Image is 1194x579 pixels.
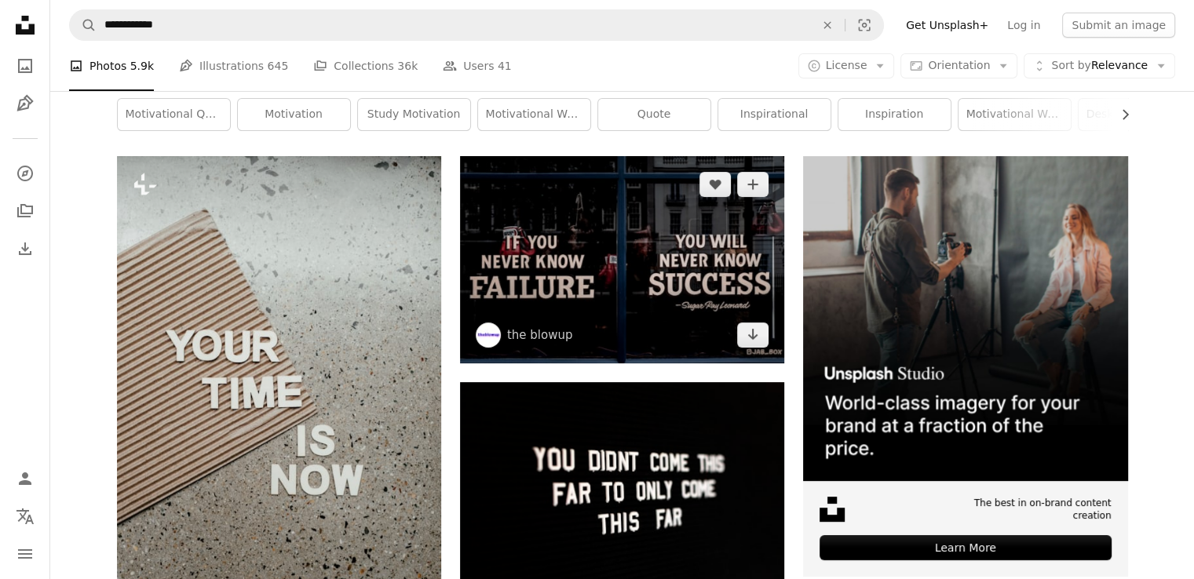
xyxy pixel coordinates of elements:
span: 36k [397,57,418,75]
a: motivational wallpapers [958,99,1071,130]
button: Submit an image [1062,13,1175,38]
button: scroll list to the right [1111,99,1128,130]
a: study motivation [358,99,470,130]
a: The best in on-brand content creationLearn More [803,156,1127,577]
span: 41 [498,57,512,75]
a: motivational wallpaper [478,99,590,130]
button: Clear [810,10,845,40]
a: you didnt come this far to only come this far lighted text [460,482,784,497]
span: License [826,59,867,71]
a: Download History [9,233,41,264]
span: Relevance [1051,58,1148,74]
button: Add to Collection [737,172,769,197]
img: text [460,156,784,363]
a: Log in / Sign up [9,463,41,494]
button: Language [9,501,41,532]
a: the blowup [507,327,573,343]
a: desktop wallpaper [1079,99,1191,130]
a: Users 41 [443,41,512,91]
a: Illustrations [9,88,41,119]
a: Collections 36k [313,41,418,91]
a: motivation [238,99,350,130]
a: Collections [9,195,41,227]
a: motivational quotes [118,99,230,130]
img: file-1631678316303-ed18b8b5cb9cimage [820,497,845,522]
button: License [798,53,895,78]
button: Sort byRelevance [1024,53,1175,78]
span: The best in on-brand content creation [933,497,1111,523]
a: Log in [998,13,1050,38]
img: file-1715651741414-859baba4300dimage [803,156,1127,480]
a: Explore [9,158,41,189]
div: Learn More [820,535,1111,560]
a: inspirational [718,99,831,130]
button: Visual search [845,10,883,40]
a: Photos [9,50,41,82]
button: Menu [9,538,41,570]
span: Orientation [928,59,990,71]
a: Illustrations 645 [179,41,288,91]
a: Download [737,322,769,348]
a: Get Unsplash+ [896,13,998,38]
a: text [460,253,784,267]
button: Search Unsplash [70,10,97,40]
span: Sort by [1051,59,1090,71]
img: Go to the blowup's profile [476,322,501,348]
a: Home — Unsplash [9,9,41,44]
form: Find visuals sitewide [69,9,884,41]
button: Like [699,172,731,197]
a: quote [598,99,710,130]
a: inspiration [838,99,951,130]
button: Orientation [900,53,1017,78]
a: a piece of cardboard with the words your time is now written on it [117,392,441,406]
span: 645 [268,57,289,75]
